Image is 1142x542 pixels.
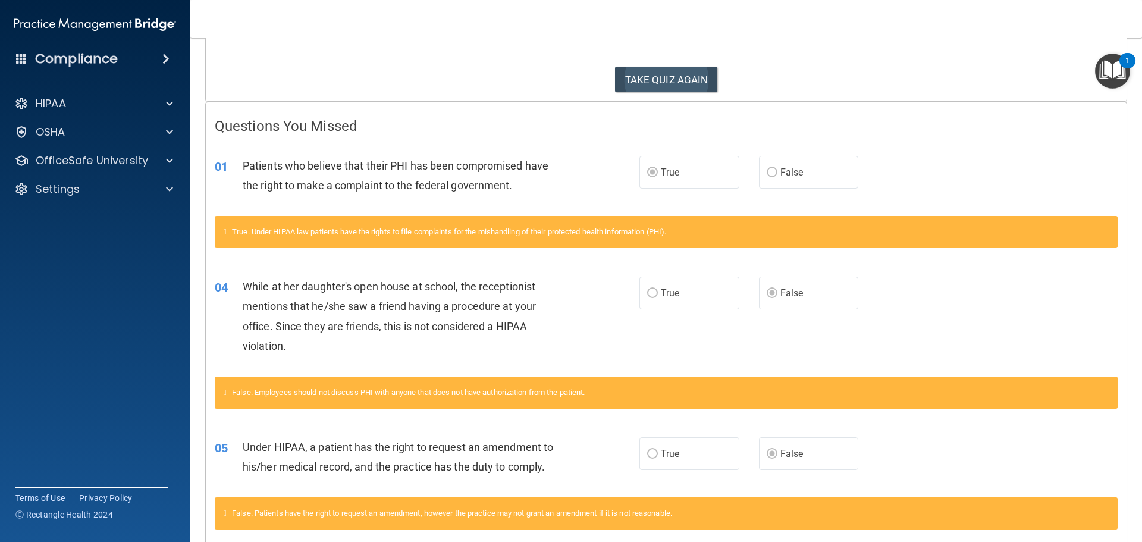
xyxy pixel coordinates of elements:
a: HIPAA [14,96,173,111]
p: OfficeSafe University [36,153,148,168]
input: True [647,289,658,298]
span: False [780,448,804,459]
input: True [647,450,658,459]
a: Settings [14,182,173,196]
img: PMB logo [14,12,176,36]
span: False [780,167,804,178]
p: OSHA [36,125,65,139]
iframe: Drift Widget Chat Controller [1083,460,1128,505]
span: True [661,448,679,459]
span: 05 [215,441,228,455]
span: False. Patients have the right to request an amendment, however the practice may not grant an ame... [232,509,672,518]
div: 1 [1125,61,1130,76]
span: True [661,167,679,178]
input: False [767,289,777,298]
h4: Questions You Missed [215,118,1118,134]
p: HIPAA [36,96,66,111]
a: OfficeSafe University [14,153,173,168]
a: Terms of Use [15,492,65,504]
p: Settings [36,182,80,196]
h4: Compliance [35,51,118,67]
input: False [767,450,777,459]
input: False [767,168,777,177]
input: True [647,168,658,177]
span: False. Employees should not discuss PHI with anyone that does not have authorization from the pat... [232,388,585,397]
span: Ⓒ Rectangle Health 2024 [15,509,113,521]
span: False [780,287,804,299]
span: True. Under HIPAA law patients have the rights to file complaints for the mishandling of their pr... [232,227,666,236]
span: 01 [215,159,228,174]
span: While at her daughter's open house at school, the receptionist mentions that he/she saw a friend ... [243,280,536,352]
button: TAKE QUIZ AGAIN [615,67,718,93]
span: 04 [215,280,228,295]
span: Patients who believe that their PHI has been compromised have the right to make a complaint to th... [243,159,548,192]
span: True [661,287,679,299]
a: OSHA [14,125,173,139]
a: Privacy Policy [79,492,133,504]
button: Open Resource Center, 1 new notification [1095,54,1130,89]
span: Under HIPAA, a patient has the right to request an amendment to his/her medical record, and the p... [243,441,553,473]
